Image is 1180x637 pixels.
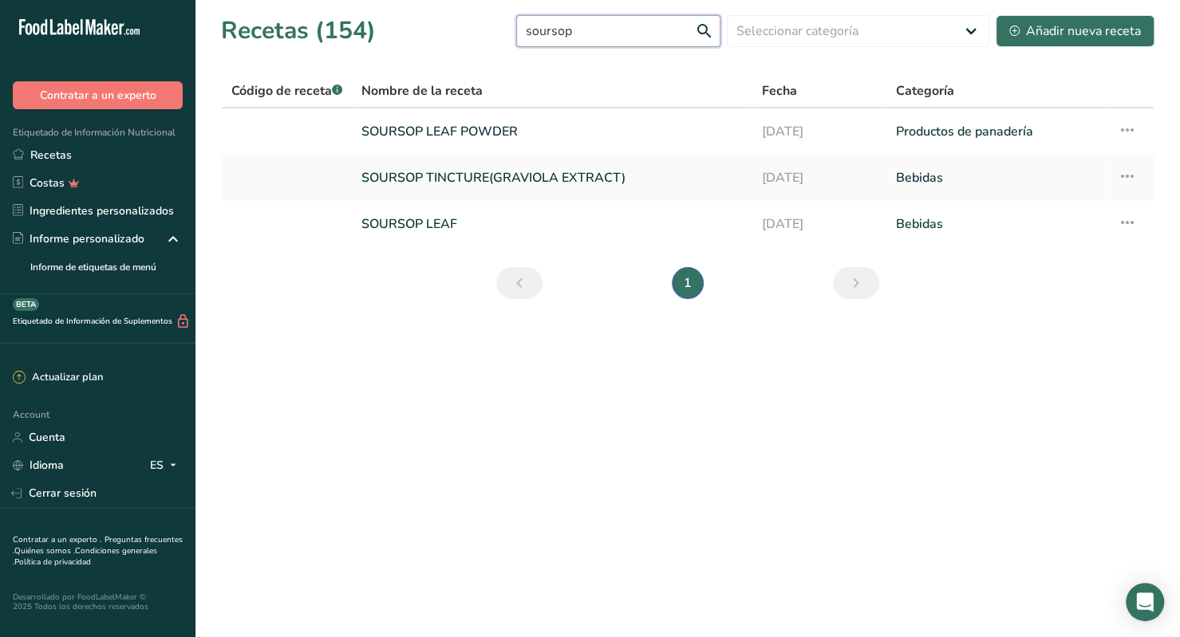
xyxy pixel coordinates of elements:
[150,456,183,475] div: ES
[895,207,1098,241] a: Bebidas
[1126,583,1164,621] div: Open Intercom Messenger
[761,161,876,195] a: [DATE]
[231,82,342,100] span: Código de receta
[516,15,720,47] input: Buscar receta
[895,81,953,100] span: Categoría
[496,267,543,299] a: Página anterior
[361,115,742,148] a: SOURSOP LEAF POWDER
[14,556,91,568] a: Política de privacidad
[833,267,879,299] a: Siguiente página
[761,115,876,148] a: [DATE]
[361,161,742,195] a: SOURSOP TINCTURE(GRAVIOLA EXTRACT)
[996,15,1154,47] button: Añadir nueva receta
[13,545,157,568] a: Condiciones generales .
[13,230,144,247] div: Informe personalizado
[13,534,101,545] a: Contratar a un experto .
[13,534,183,556] a: Preguntas frecuentes .
[761,81,796,100] span: Fecha
[361,81,483,100] span: Nombre de la receta
[13,370,103,386] div: Actualizar plan
[13,81,183,109] button: Contratar a un experto
[13,298,39,311] div: BETA
[13,451,64,479] a: Idioma
[221,13,376,49] h1: Recetas (154)
[895,115,1098,148] a: Productos de panadería
[895,161,1098,195] a: Bebidas
[361,207,742,241] a: SOURSOP LEAF
[14,545,75,556] a: Quiénes somos .
[13,592,183,611] div: Desarrollado por FoodLabelMaker © 2025 Todos los derechos reservados
[761,207,876,241] a: [DATE]
[1009,22,1141,41] div: Añadir nueva receta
